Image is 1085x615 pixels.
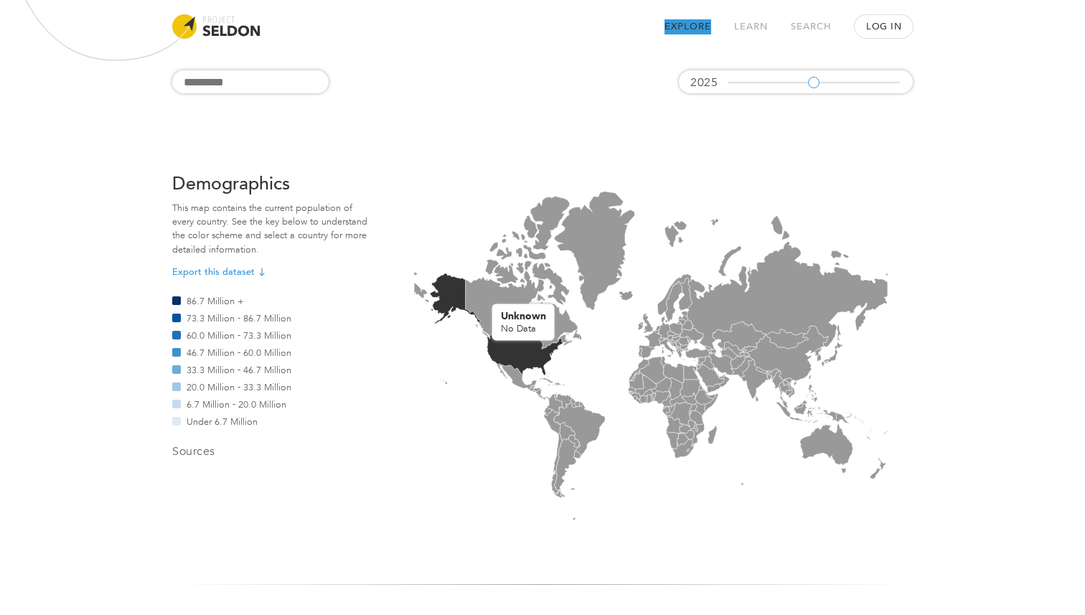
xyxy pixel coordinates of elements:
a: Search [791,19,832,34]
div: 46.7 Million - 60.0 Million [172,348,367,357]
a: Learn [734,19,768,34]
h3: Sources [172,443,367,460]
div: 60.0 Million - 73.3 Million [172,331,367,339]
div: Under 6.7 Million [172,417,367,426]
p: This map contains the current population of every country. See the key below to understand the co... [172,202,367,257]
span: 2025 [690,77,718,88]
button: Log In [855,15,913,38]
a: Export this dataset [172,266,268,279]
div: 86.7 Million + [172,296,367,305]
div: 73.3 Million - 86.7 Million [172,314,367,322]
div: 20.0 Million - 33.3 Million [172,382,367,391]
div: 33.3 Million - 46.7 Million [172,365,367,374]
a: Explore [664,19,711,34]
div: 6.7 Million - 20.0 Million [172,400,367,408]
a: Demographics [172,175,290,193]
